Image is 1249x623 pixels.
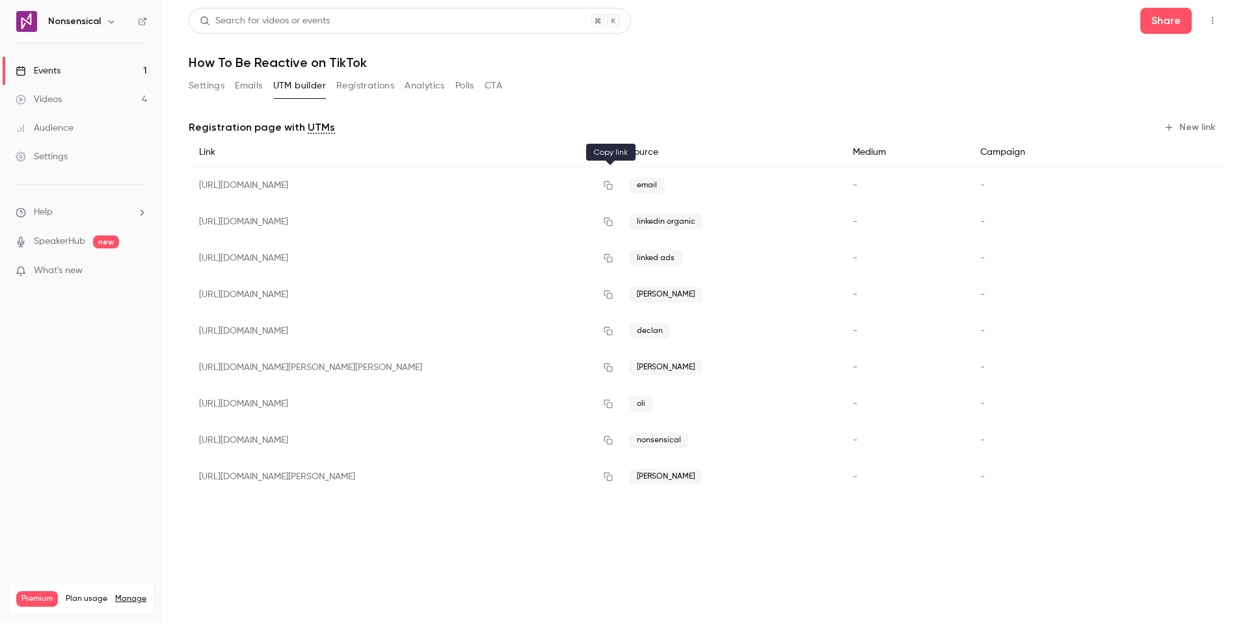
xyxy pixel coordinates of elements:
[189,55,1223,70] h1: How To Be Reactive on TikTok
[853,363,857,372] span: -
[189,138,619,167] div: Link
[16,64,60,77] div: Events
[853,217,857,226] span: -
[189,349,619,386] div: [URL][DOMAIN_NAME][PERSON_NAME][PERSON_NAME]
[189,240,619,276] div: [URL][DOMAIN_NAME]
[336,75,394,96] button: Registrations
[34,235,85,248] a: SpeakerHub
[629,360,703,375] span: [PERSON_NAME]
[853,181,857,190] span: -
[273,75,326,96] button: UTM builder
[115,594,146,604] a: Manage
[619,138,842,167] div: Source
[189,120,335,135] p: Registration page with
[629,178,665,193] span: email
[93,235,119,248] span: new
[629,432,689,448] span: nonsensical
[189,75,224,96] button: Settings
[629,323,671,339] span: declan
[980,472,985,481] span: -
[405,75,445,96] button: Analytics
[629,250,682,266] span: linked ads
[980,217,985,226] span: -
[1159,117,1223,138] button: New link
[980,436,985,445] span: -
[235,75,262,96] button: Emails
[308,120,335,135] a: UTMs
[980,254,985,263] span: -
[853,472,857,481] span: -
[980,290,985,299] span: -
[189,386,619,422] div: [URL][DOMAIN_NAME]
[853,436,857,445] span: -
[629,396,653,412] span: oli
[189,167,619,204] div: [URL][DOMAIN_NAME]
[34,205,53,219] span: Help
[189,313,619,349] div: [URL][DOMAIN_NAME]
[189,204,619,240] div: [URL][DOMAIN_NAME]
[853,254,857,263] span: -
[131,265,147,277] iframe: Noticeable Trigger
[16,122,74,135] div: Audience
[629,469,703,484] span: [PERSON_NAME]
[970,138,1125,167] div: Campaign
[48,15,101,28] h6: Nonsensical
[34,264,83,278] span: What's new
[980,326,985,336] span: -
[853,326,857,336] span: -
[16,11,37,32] img: Nonsensical
[980,399,985,408] span: -
[16,205,147,219] li: help-dropdown-opener
[16,150,68,163] div: Settings
[189,422,619,458] div: [URL][DOMAIN_NAME]
[1140,8,1192,34] button: Share
[842,138,970,167] div: Medium
[200,14,330,28] div: Search for videos or events
[853,399,857,408] span: -
[455,75,474,96] button: Polls
[16,93,62,106] div: Videos
[66,594,107,604] span: Plan usage
[485,75,502,96] button: CTA
[980,181,985,190] span: -
[189,458,619,495] div: [URL][DOMAIN_NAME][PERSON_NAME]
[629,287,703,302] span: [PERSON_NAME]
[980,363,985,372] span: -
[189,276,619,313] div: [URL][DOMAIN_NAME]
[853,290,857,299] span: -
[16,591,58,607] span: Premium
[629,214,703,230] span: linkedin organic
